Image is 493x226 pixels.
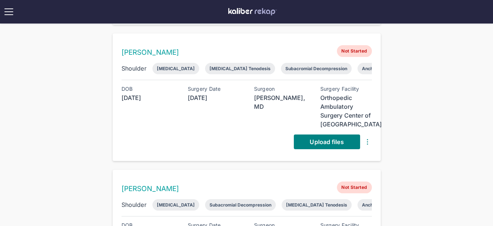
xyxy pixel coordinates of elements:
div: [MEDICAL_DATA] Tenodesis [286,202,347,208]
div: [DATE] [188,93,239,102]
div: [MEDICAL_DATA] Tenodesis [209,66,271,71]
img: DotsThreeVertical.31cb0eda.svg [363,137,372,146]
div: [DATE] [122,93,173,102]
div: DOB [122,86,173,92]
a: Upload files [294,134,360,149]
img: kaliber labs logo [228,8,277,15]
div: [MEDICAL_DATA] [157,202,195,208]
span: Not Started [337,45,371,57]
div: Surgeon [254,86,306,92]
div: Orthopedic Ambulatory Surgery Center of [GEOGRAPHIC_DATA] [320,93,372,129]
div: [MEDICAL_DATA] [157,66,195,71]
img: open menu icon [3,6,15,18]
div: Shoulder [122,64,147,73]
div: Subacromial Decompression [209,202,271,208]
div: Anchoring of [MEDICAL_DATA] tendon [362,66,444,71]
div: Subacromial Decompression [285,66,347,71]
div: Surgery Date [188,86,239,92]
div: [PERSON_NAME], MD [254,93,306,111]
div: Shoulder [122,200,147,209]
a: [PERSON_NAME] [122,48,179,57]
div: Anchoring of [MEDICAL_DATA] tendon [362,202,444,208]
span: Upload files [310,138,344,146]
span: Not Started [337,182,371,193]
a: [PERSON_NAME] [122,184,179,193]
div: Surgery Facility [320,86,372,92]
